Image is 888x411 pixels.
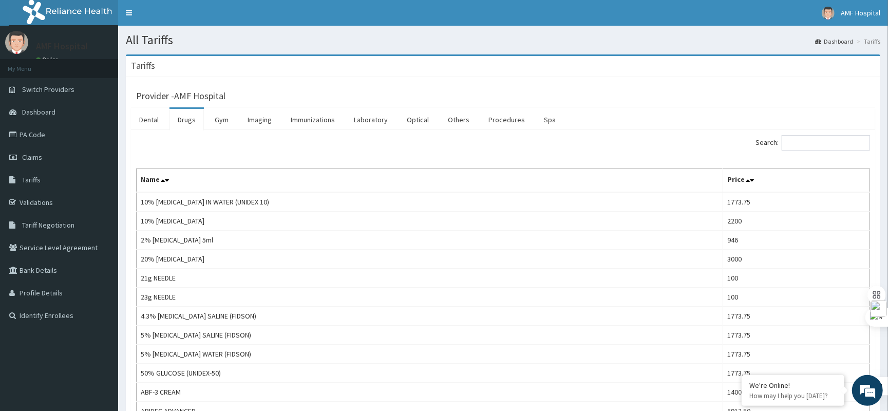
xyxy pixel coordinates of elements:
[822,7,835,20] img: User Image
[53,58,173,71] div: Chat with us now
[137,231,723,250] td: 2% [MEDICAL_DATA] 5ml
[36,42,88,51] p: AMF Hospital
[22,107,55,117] span: Dashboard
[137,345,723,364] td: 5% [MEDICAL_DATA] WATER (FIDSON)
[723,307,870,326] td: 1773.75
[19,51,42,77] img: d_794563401_company_1708531726252_794563401
[841,8,880,17] span: AMF Hospital
[723,231,870,250] td: 946
[131,109,167,130] a: Dental
[137,212,723,231] td: 10% [MEDICAL_DATA]
[22,153,42,162] span: Claims
[723,288,870,307] td: 100
[749,391,837,400] p: How may I help you today?
[755,135,870,151] label: Search:
[137,250,723,269] td: 20% [MEDICAL_DATA]
[480,109,533,130] a: Procedures
[136,91,225,101] h3: Provider - AMF Hospital
[399,109,437,130] a: Optical
[440,109,478,130] a: Others
[137,326,723,345] td: 5% [MEDICAL_DATA] SALINE (FIDSON)
[723,212,870,231] td: 2200
[854,37,880,46] li: Tariffs
[36,56,61,63] a: Online
[22,175,41,184] span: Tariffs
[5,281,196,316] textarea: Type your message and hit 'Enter'
[137,364,723,383] td: 50% GLUCOSE (UNIDEX-50)
[782,135,870,151] input: Search:
[723,364,870,383] td: 1773.75
[169,109,204,130] a: Drugs
[137,269,723,288] td: 21g NEEDLE
[137,383,723,402] td: ABF-3 CREAM
[346,109,396,130] a: Laboratory
[536,109,564,130] a: Spa
[815,37,853,46] a: Dashboard
[60,129,142,233] span: We're online!
[126,33,880,47] h1: All Tariffs
[723,169,870,193] th: Price
[22,220,74,230] span: Tariff Negotiation
[206,109,237,130] a: Gym
[168,5,193,30] div: Minimize live chat window
[5,31,28,54] img: User Image
[723,326,870,345] td: 1773.75
[749,381,837,390] div: We're Online!
[137,307,723,326] td: 4.3% [MEDICAL_DATA] SALINE (FIDSON)
[282,109,343,130] a: Immunizations
[22,85,74,94] span: Switch Providers
[723,383,870,402] td: 1400
[723,345,870,364] td: 1773.75
[723,250,870,269] td: 3000
[723,192,870,212] td: 1773.75
[723,269,870,288] td: 100
[131,61,155,70] h3: Tariffs
[239,109,280,130] a: Imaging
[137,192,723,212] td: 10% [MEDICAL_DATA] IN WATER (UNIDEX 10)
[137,288,723,307] td: 23g NEEDLE
[137,169,723,193] th: Name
